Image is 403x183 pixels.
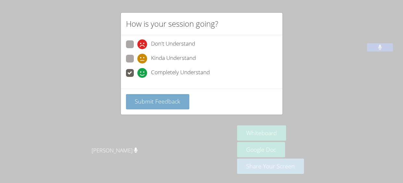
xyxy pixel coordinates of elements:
span: Completely Understand [151,68,210,78]
span: Kinda Understand [151,54,196,63]
h2: How is your session going? [126,18,218,30]
button: Submit Feedback [126,94,190,109]
span: Submit Feedback [135,97,180,105]
span: Don't Understand [151,39,195,49]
